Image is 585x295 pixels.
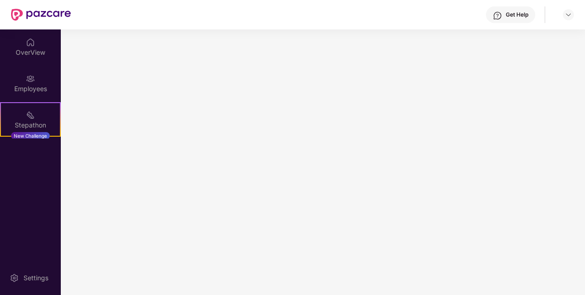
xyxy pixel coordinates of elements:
[26,110,35,120] img: svg+xml;base64,PHN2ZyB4bWxucz0iaHR0cDovL3d3dy53My5vcmcvMjAwMC9zdmciIHdpZHRoPSIyMSIgaGVpZ2h0PSIyMC...
[506,11,528,18] div: Get Help
[26,38,35,47] img: svg+xml;base64,PHN2ZyBpZD0iSG9tZSIgeG1sbnM9Imh0dHA6Ly93d3cudzMub3JnLzIwMDAvc3ZnIiB3aWR0aD0iMjAiIG...
[21,273,51,283] div: Settings
[26,74,35,83] img: svg+xml;base64,PHN2ZyBpZD0iRW1wbG95ZWVzIiB4bWxucz0iaHR0cDovL3d3dy53My5vcmcvMjAwMC9zdmciIHdpZHRoPS...
[1,121,60,130] div: Stepathon
[10,273,19,283] img: svg+xml;base64,PHN2ZyBpZD0iU2V0dGluZy0yMHgyMCIgeG1sbnM9Imh0dHA6Ly93d3cudzMub3JnLzIwMDAvc3ZnIiB3aW...
[565,11,572,18] img: svg+xml;base64,PHN2ZyBpZD0iRHJvcGRvd24tMzJ4MzIiIHhtbG5zPSJodHRwOi8vd3d3LnczLm9yZy8yMDAwL3N2ZyIgd2...
[11,132,50,139] div: New Challenge
[493,11,502,20] img: svg+xml;base64,PHN2ZyBpZD0iSGVscC0zMngzMiIgeG1sbnM9Imh0dHA6Ly93d3cudzMub3JnLzIwMDAvc3ZnIiB3aWR0aD...
[11,9,71,21] img: New Pazcare Logo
